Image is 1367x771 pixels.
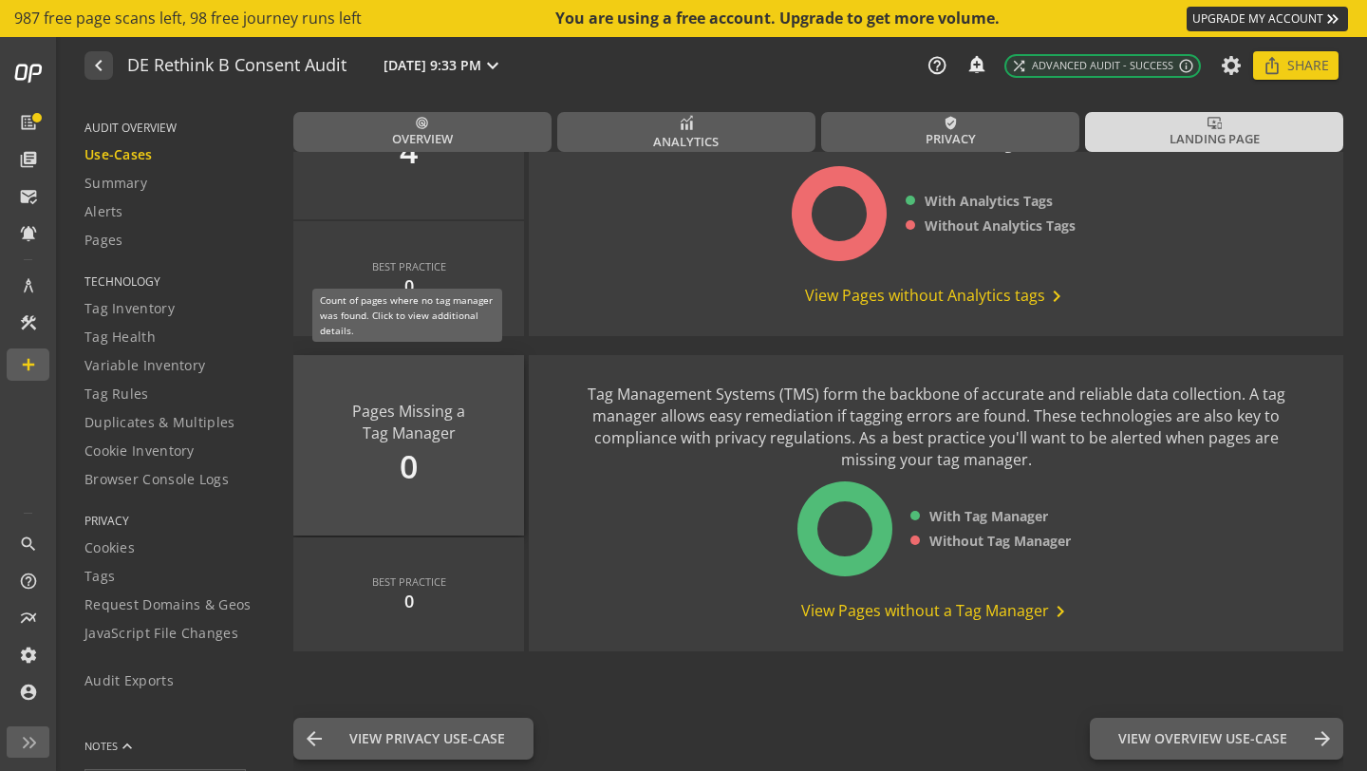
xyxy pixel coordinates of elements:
[1170,130,1260,148] span: Landing Page
[1049,600,1072,623] mat-icon: chevron_right
[555,8,1002,29] div: You are using a free account. Upgrade to get more volume.
[84,273,270,290] span: TECHNOLOGY
[392,130,453,148] span: Overview
[293,112,552,152] a: Overview
[927,55,947,76] mat-icon: help_outline
[929,507,1048,526] span: With Tag Manager
[19,572,38,591] mat-icon: help_outline
[84,120,270,136] span: AUDIT OVERVIEW
[84,356,205,375] span: Variable Inventory
[87,54,107,77] mat-icon: navigate_before
[349,729,505,748] span: View Privacy Use-Case
[19,535,38,554] mat-icon: search
[127,56,346,76] h1: DE Rethink B Consent Audit
[84,202,123,221] span: Alerts
[19,355,38,374] mat-icon: add
[84,299,175,318] span: Tag Inventory
[926,130,976,148] span: Privacy
[84,385,149,404] span: Tag Rules
[1045,285,1068,308] mat-icon: chevron_right
[84,671,174,690] span: Audit Exports
[404,274,414,299] div: 0
[1311,727,1334,750] mat-icon: arrow_forward
[805,285,1068,308] span: View Pages without Analytics tags
[1208,116,1222,130] mat-icon: important_devices
[19,276,38,295] mat-icon: architecture
[118,737,137,756] mat-icon: keyboard_arrow_up
[1287,48,1329,83] span: Share
[1011,58,1027,74] mat-icon: shuffle
[84,624,238,643] span: JavaScript File Changes
[84,567,115,586] span: Tags
[84,724,137,769] button: NOTES
[821,112,1079,152] a: Privacy
[84,442,195,461] span: Cookie Inventory
[1085,112,1343,152] a: Landing Page
[19,609,38,628] mat-icon: multiline_chart
[404,590,414,614] div: 0
[380,53,508,78] button: [DATE] 9:33 PM
[84,145,153,164] span: Use-Cases
[19,313,38,332] mat-icon: construction
[84,231,123,250] span: Pages
[1323,9,1342,28] mat-icon: keyboard_double_arrow_right
[801,600,1072,623] span: View Pages without a Tag Manager
[415,116,429,130] mat-icon: radar
[481,54,504,77] mat-icon: expand_more
[1118,729,1287,748] span: View Overview Use-Case
[929,532,1071,551] span: Without Tag Manager
[19,224,38,243] mat-icon: notifications_active
[925,216,1076,235] span: Without Analytics Tags
[567,384,1305,470] div: Tag Management Systems (TMS) form the backbone of accurate and reliable data collection. A tag ma...
[293,718,534,760] button: View Privacy Use-Case
[1253,51,1339,80] button: Share
[1263,56,1282,75] mat-icon: ios_share
[14,8,362,29] span: 987 free page scans left, 98 free journey runs left
[19,150,38,169] mat-icon: library_books
[84,328,156,347] span: Tag Health
[372,259,446,274] div: BEST PRACTICE
[19,187,38,206] mat-icon: mark_email_read
[557,112,815,152] a: Analytics
[19,683,38,702] mat-icon: account_circle
[1187,7,1348,31] a: UPGRADE MY ACCOUNT
[303,727,326,750] mat-icon: arrow_back
[84,470,229,489] span: Browser Console Logs
[966,54,985,73] mat-icon: add_alert
[1090,718,1343,760] button: View Overview Use-Case
[84,413,235,432] span: Duplicates & Multiples
[653,133,719,151] span: Analytics
[1011,58,1173,74] span: Advanced Audit - Success
[372,574,446,590] div: BEST PRACTICE
[84,538,135,557] span: Cookies
[84,174,147,193] span: Summary
[384,56,481,75] span: [DATE] 9:33 PM
[944,116,958,130] mat-icon: verified_user
[1178,58,1194,74] mat-icon: info_outline
[925,192,1053,211] span: With Analytics Tags
[84,595,252,614] span: Request Domains & Geos
[19,113,38,132] mat-icon: list_alt
[19,646,38,665] mat-icon: settings
[84,513,270,529] span: PRIVACY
